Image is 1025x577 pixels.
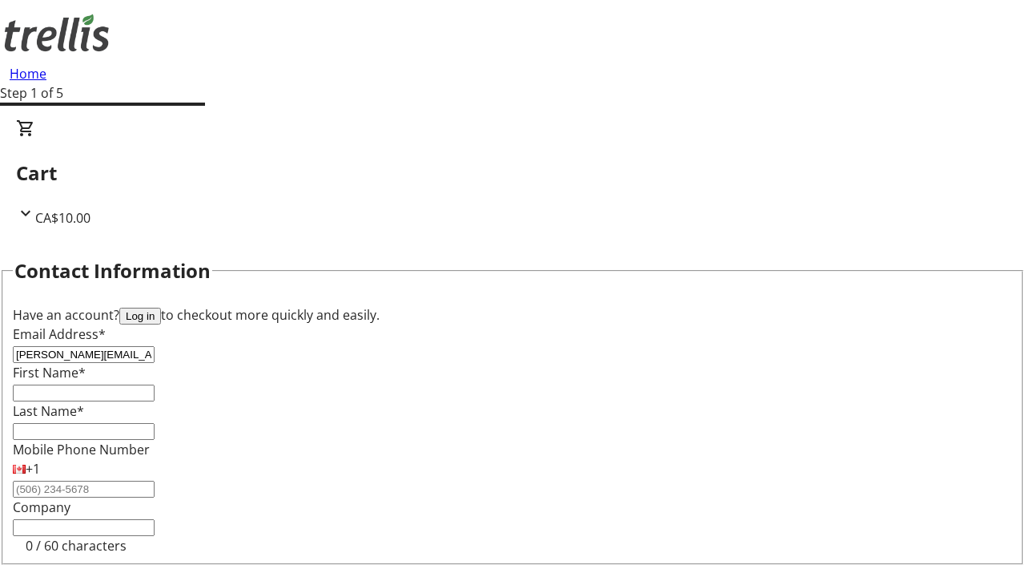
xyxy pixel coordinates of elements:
[14,256,211,285] h2: Contact Information
[16,159,1009,188] h2: Cart
[13,481,155,498] input: (506) 234-5678
[16,119,1009,228] div: CartCA$10.00
[13,305,1012,325] div: Have an account? to checkout more quickly and easily.
[13,441,150,458] label: Mobile Phone Number
[13,364,86,381] label: First Name*
[26,537,127,555] tr-character-limit: 0 / 60 characters
[13,402,84,420] label: Last Name*
[13,498,70,516] label: Company
[119,308,161,325] button: Log in
[35,209,90,227] span: CA$10.00
[13,325,106,343] label: Email Address*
